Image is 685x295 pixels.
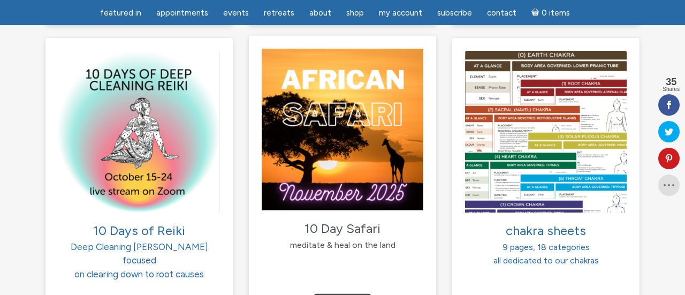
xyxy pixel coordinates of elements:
span: Appointments [156,8,208,18]
span: Contact [487,8,516,18]
span: Deep Cleaning [PERSON_NAME] focused [71,226,208,266]
a: Contact [481,3,523,24]
span: 35 [663,77,680,87]
a: Cart0 items [525,2,576,24]
span: Shop [346,8,364,18]
span: Events [223,8,249,18]
span: Retreats [264,8,294,18]
span: chakra sheets [506,223,586,238]
span: My Account [379,8,422,18]
span: About [309,8,331,18]
a: Appointments [150,3,215,24]
a: Shop [340,3,370,24]
a: featured in [94,3,148,24]
span: meditate & heal on the land [290,239,395,249]
a: Events [217,3,255,24]
a: Subscribe [431,3,478,24]
a: About [303,3,338,24]
span: 10 Days of Reiki [93,223,185,238]
span: 9 pages, 18 categories [503,242,590,252]
span: on clearing down to root causes [74,269,204,279]
a: Retreats [257,3,301,24]
span: 10 Day Safari [305,220,380,236]
span: 0 items [542,9,570,17]
span: Shares [663,87,680,92]
span: Subscribe [437,8,472,18]
i: Cart [531,8,542,18]
span: all dedicated to our chakras [493,255,599,266]
a: My Account [372,3,429,24]
span: featured in [100,8,141,18]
